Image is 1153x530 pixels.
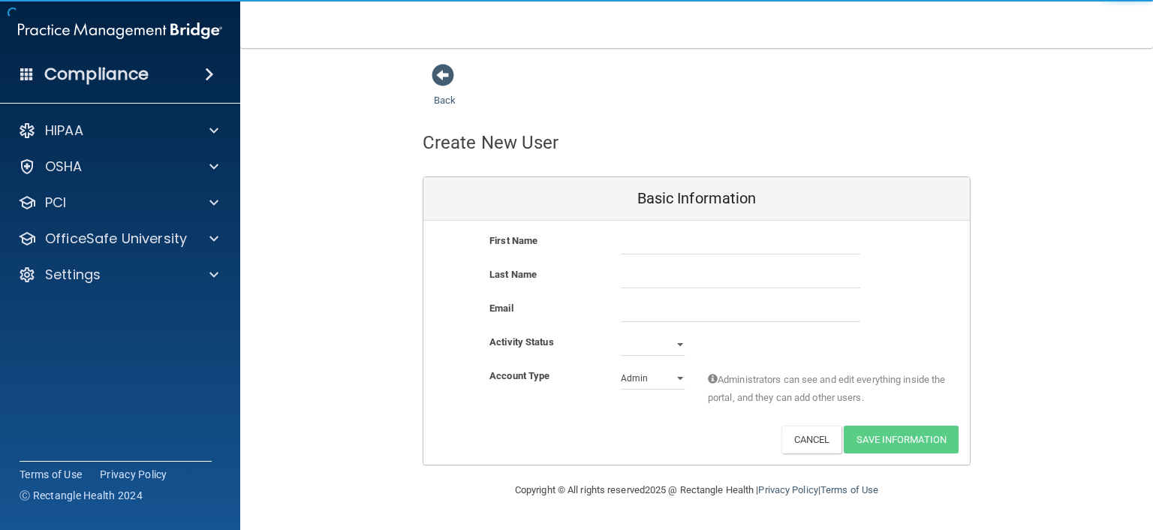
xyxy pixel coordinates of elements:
[489,303,513,314] b: Email
[100,467,167,482] a: Privacy Policy
[894,450,1135,509] iframe: Drift Widget Chat Controller
[18,230,218,248] a: OfficeSafe University
[423,466,971,514] div: Copyright © All rights reserved 2025 @ Rectangle Health | |
[489,336,554,348] b: Activity Status
[44,64,149,85] h4: Compliance
[45,266,101,284] p: Settings
[20,488,143,503] span: Ⓒ Rectangle Health 2024
[781,426,842,453] button: Cancel
[18,122,218,140] a: HIPAA
[820,484,878,495] a: Terms of Use
[423,133,559,152] h4: Create New User
[489,269,537,280] b: Last Name
[708,371,947,407] span: Administrators can see and edit everything inside the portal, and they can add other users.
[489,370,549,381] b: Account Type
[18,158,218,176] a: OSHA
[434,77,456,106] a: Back
[20,467,82,482] a: Terms of Use
[18,266,218,284] a: Settings
[489,235,537,246] b: First Name
[45,158,83,176] p: OSHA
[45,122,83,140] p: HIPAA
[844,426,959,453] button: Save Information
[423,177,970,221] div: Basic Information
[758,484,817,495] a: Privacy Policy
[18,16,222,46] img: PMB logo
[18,194,218,212] a: PCI
[45,230,187,248] p: OfficeSafe University
[45,194,66,212] p: PCI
